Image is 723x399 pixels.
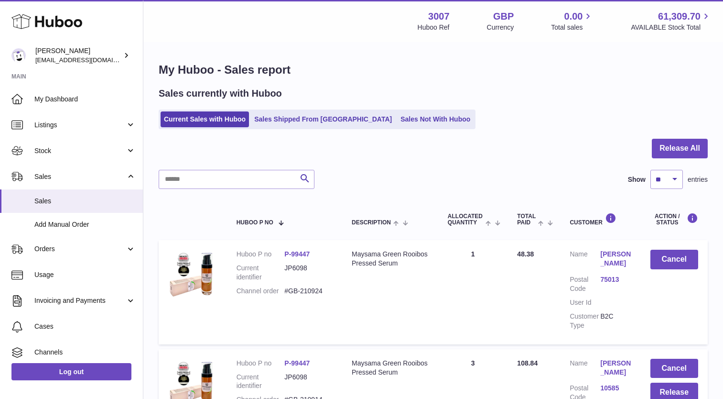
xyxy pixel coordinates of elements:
[237,373,285,391] dt: Current identifier
[237,264,285,282] dt: Current identifier
[570,359,600,379] dt: Name
[237,250,285,259] dt: Huboo P no
[650,213,698,226] div: Action / Status
[600,275,631,284] a: 75013
[159,62,708,78] h1: My Huboo - Sales report
[570,213,631,226] div: Customer
[35,56,140,64] span: [EMAIL_ADDRESS][DOMAIN_NAME]
[159,87,282,100] h2: Sales currently with Huboo
[237,220,273,226] span: Huboo P no
[237,287,285,296] dt: Channel order
[650,250,698,269] button: Cancel
[551,23,594,32] span: Total sales
[11,48,26,63] img: bevmay@maysama.com
[448,213,483,226] span: ALLOCATED Quantity
[688,175,708,184] span: entries
[570,250,600,270] dt: Name
[34,95,136,104] span: My Dashboard
[551,10,594,32] a: 0.00 Total sales
[352,220,391,226] span: Description
[284,264,333,282] dd: JP6098
[352,250,429,268] div: Maysama Green Rooibos Pressed Serum
[570,312,600,330] dt: Customer Type
[34,348,136,357] span: Channels
[35,46,121,65] div: [PERSON_NAME]
[487,23,514,32] div: Currency
[564,10,583,23] span: 0.00
[600,312,631,330] dd: B2C
[650,359,698,378] button: Cancel
[284,373,333,391] dd: JP6098
[397,111,474,127] a: Sales Not With Huboo
[284,250,310,258] a: P-99447
[570,298,600,307] dt: User Id
[34,146,126,155] span: Stock
[34,244,126,254] span: Orders
[438,240,508,344] td: 1
[34,197,136,206] span: Sales
[600,384,631,393] a: 10585
[600,250,631,268] a: [PERSON_NAME]
[517,213,536,226] span: Total paid
[161,111,249,127] a: Current Sales with Huboo
[237,359,285,368] dt: Huboo P no
[34,172,126,181] span: Sales
[628,175,646,184] label: Show
[284,287,333,296] dd: #GB-210924
[570,275,600,293] dt: Postal Code
[631,23,712,32] span: AVAILABLE Stock Total
[600,359,631,377] a: [PERSON_NAME]
[652,139,708,158] button: Release All
[517,250,534,258] span: 48.38
[168,250,216,298] img: 30071627552388.png
[251,111,395,127] a: Sales Shipped From [GEOGRAPHIC_DATA]
[34,121,126,130] span: Listings
[631,10,712,32] a: 61,309.70 AVAILABLE Stock Total
[34,322,136,331] span: Cases
[34,220,136,229] span: Add Manual Order
[517,359,538,367] span: 108.84
[352,359,429,377] div: Maysama Green Rooibos Pressed Serum
[34,296,126,305] span: Invoicing and Payments
[493,10,514,23] strong: GBP
[418,23,450,32] div: Huboo Ref
[658,10,701,23] span: 61,309.70
[11,363,131,380] a: Log out
[428,10,450,23] strong: 3007
[284,359,310,367] a: P-99447
[34,270,136,279] span: Usage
